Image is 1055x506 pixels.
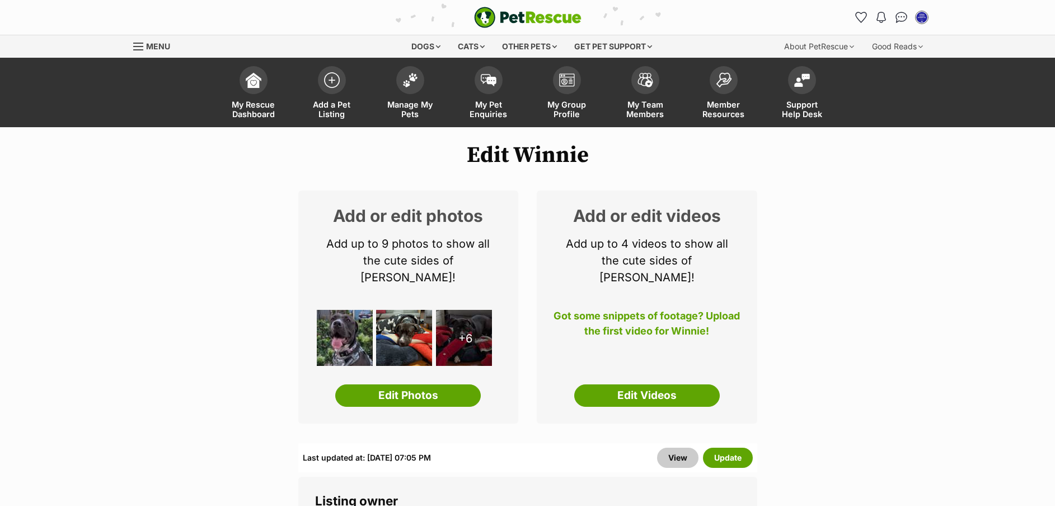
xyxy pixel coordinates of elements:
[494,35,565,58] div: Other pets
[763,61,841,127] a: Support Help Desk
[404,35,448,58] div: Dogs
[228,100,279,119] span: My Rescue Dashboard
[657,448,698,468] a: View
[916,12,927,23] img: Tanya Barker profile pic
[371,61,449,127] a: Manage My Pets
[895,12,907,23] img: chat-41dd97257d64d25036548639549fe6c8038ab92f7586957e7f3b1b290dea8141.svg
[436,310,492,366] div: +6
[913,8,931,26] button: My account
[146,41,170,51] span: Menu
[214,61,293,127] a: My Rescue Dashboard
[385,100,435,119] span: Manage My Pets
[335,384,481,407] a: Edit Photos
[293,61,371,127] a: Add a Pet Listing
[852,8,931,26] ul: Account quick links
[315,207,502,224] h2: Add or edit photos
[449,61,528,127] a: My Pet Enquiries
[481,74,496,86] img: pet-enquiries-icon-7e3ad2cf08bfb03b45e93fb7055b45f3efa6380592205ae92323e6603595dc1f.svg
[620,100,670,119] span: My Team Members
[324,72,340,88] img: add-pet-listing-icon-0afa8454b4691262ce3f59096e99ab1cd57d4a30225e0717b998d2c9b9846f56.svg
[246,72,261,88] img: dashboard-icon-eb2f2d2d3e046f16d808141f083e7271f6b2e854fb5c12c21221c1fb7104beca.svg
[893,8,911,26] a: Conversations
[794,73,810,87] img: help-desk-icon-fdf02630f3aa405de69fd3d07c3f3aa587a6932b1a1747fa1d2bba05be0121f9.svg
[542,100,592,119] span: My Group Profile
[559,73,575,87] img: group-profile-icon-3fa3cf56718a62981997c0bc7e787c4b2cf8bcc04b72c1350f741eb67cf2f40e.svg
[554,207,740,224] h2: Add or edit videos
[474,7,582,28] a: PetRescue
[684,61,763,127] a: Member Resources
[873,8,890,26] button: Notifications
[703,448,753,468] button: Update
[554,235,740,286] p: Add up to 4 videos to show all the cute sides of [PERSON_NAME]!
[376,310,432,366] img: wlttpptjwreeez6yuo7r.jpg
[864,35,931,58] div: Good Reads
[474,7,582,28] img: logo-e224e6f780fb5917bec1dbf3a21bbac754714ae5b6737aabdf751b685950b380.svg
[402,73,418,87] img: manage-my-pets-icon-02211641906a0b7f246fdf0571729dbe1e7629f14944591b6c1af311fb30b64b.svg
[303,448,431,468] div: Last updated at: [DATE] 07:05 PM
[307,100,357,119] span: Add a Pet Listing
[463,100,514,119] span: My Pet Enquiries
[554,308,740,345] p: Got some snippets of footage? Upload the first video for Winnie!
[698,100,749,119] span: Member Resources
[566,35,660,58] div: Get pet support
[716,72,732,87] img: member-resources-icon-8e73f808a243e03378d46382f2149f9095a855e16c252ad45f914b54edf8863c.svg
[777,100,827,119] span: Support Help Desk
[450,35,493,58] div: Cats
[574,384,720,407] a: Edit Videos
[637,73,653,87] img: team-members-icon-5396bd8760b3fe7c0b43da4ab00e1e3bb1a5d9ba89233759b79545d2d3fc5d0d.svg
[528,61,606,127] a: My Group Profile
[776,35,862,58] div: About PetRescue
[315,235,502,286] p: Add up to 9 photos to show all the cute sides of [PERSON_NAME]!
[133,35,178,55] a: Menu
[876,12,885,23] img: notifications-46538b983faf8c2785f20acdc204bb7945ddae34d4c08c2a6579f10ce5e182be.svg
[606,61,684,127] a: My Team Members
[317,310,373,366] img: vh6cqwwmwutwexbiyvyt.jpg
[852,8,870,26] a: Favourites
